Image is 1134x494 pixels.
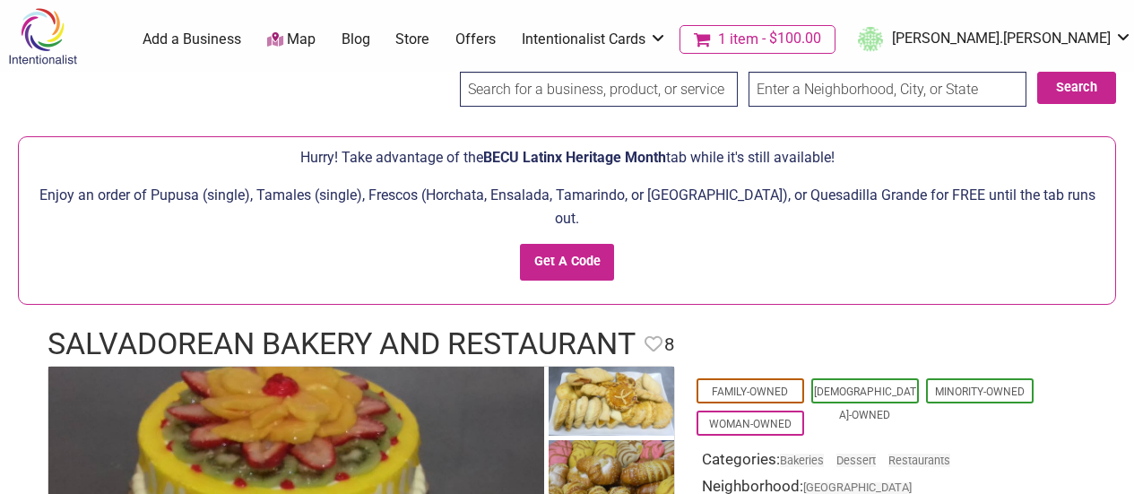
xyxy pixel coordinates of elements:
[780,454,824,467] a: Bakeries
[849,23,1132,56] a: [PERSON_NAME].[PERSON_NAME]
[758,31,821,46] span: $100.00
[702,448,1043,476] div: Categories:
[645,335,662,353] i: Favorite
[803,482,912,494] span: [GEOGRAPHIC_DATA]
[849,23,1132,56] li: simran.singh
[143,30,241,49] a: Add a Business
[836,454,876,467] a: Dessert
[520,244,614,281] input: Get A Code
[935,386,1025,398] a: Minority-Owned
[28,184,1106,230] p: Enjoy an order of Pupusa (single), Tamales (single), Frescos (Horchata, Ensalada, Tamarindo, or [...
[460,72,738,107] input: Search for a business, product, or service
[718,32,758,47] span: 1 item
[712,386,788,398] a: Family-Owned
[680,25,835,54] a: Cart1 item$100.00
[888,454,950,467] a: Restaurants
[664,331,674,359] span: 8
[342,30,370,49] a: Blog
[48,323,636,366] h1: Salvadorean Bakery and Restaurant
[694,30,714,48] i: Cart
[455,30,496,49] a: Offers
[814,386,916,421] a: [DEMOGRAPHIC_DATA]-Owned
[709,418,792,430] a: Woman-Owned
[1037,72,1116,104] button: Search
[749,72,1026,107] input: Enter a Neighborhood, City, or State
[267,30,316,50] a: Map
[522,30,667,49] a: Intentionalist Cards
[28,146,1106,169] p: Hurry! Take advantage of the tab while it's still available!
[483,149,666,166] span: BECU Latinx Heritage Month
[395,30,429,49] a: Store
